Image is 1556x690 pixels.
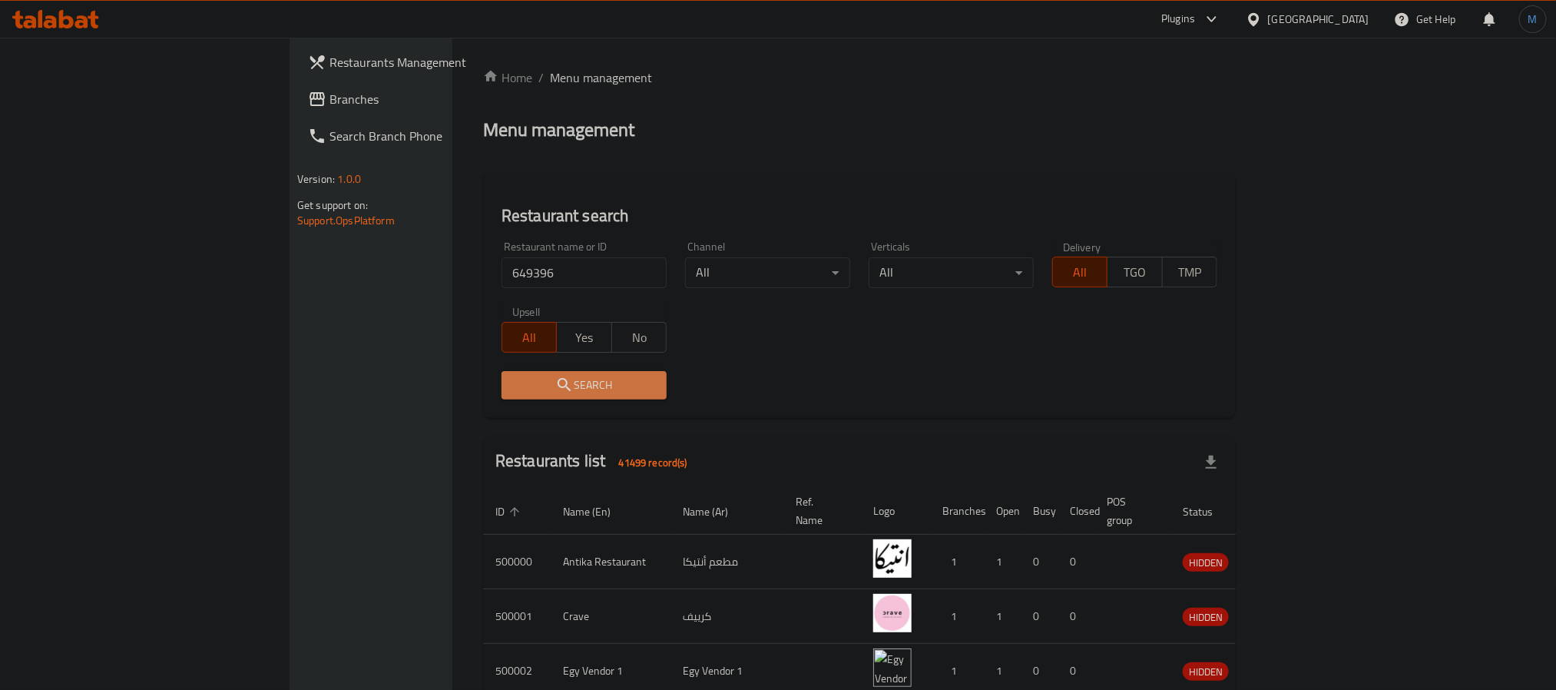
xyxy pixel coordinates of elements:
span: Name (En) [563,503,631,521]
th: Closed [1058,488,1094,535]
td: Antika Restaurant [551,535,670,589]
td: Crave [551,589,670,644]
button: TMP [1162,257,1217,287]
span: Status [1183,503,1233,521]
div: HIDDEN [1183,608,1229,626]
nav: breadcrumb [483,68,1236,87]
td: كرييف [670,589,783,644]
div: All [685,257,850,288]
span: HIDDEN [1183,609,1229,626]
div: Plugins [1161,10,1195,28]
span: Name (Ar) [683,503,748,521]
span: M [1528,11,1538,28]
img: Crave [873,594,912,632]
th: Busy [1021,488,1058,535]
button: No [611,322,667,353]
h2: Menu management [483,118,634,142]
div: HIDDEN [1183,553,1229,572]
span: POS group [1107,493,1152,529]
td: 0 [1058,589,1094,644]
span: Ref. Name [796,493,843,529]
button: All [1052,257,1107,287]
th: Branches [930,488,984,535]
span: Get support on: [297,195,368,215]
span: Version: [297,169,335,189]
span: Search [514,376,654,395]
button: Yes [556,322,611,353]
span: HIDDEN [1183,663,1229,681]
label: Upsell [512,307,541,317]
div: [GEOGRAPHIC_DATA] [1268,11,1369,28]
span: 41499 record(s) [610,456,697,470]
td: 1 [984,535,1021,589]
a: Branches [296,81,549,118]
span: 1.0.0 [337,169,361,189]
h2: Restaurant search [502,204,1217,227]
div: HIDDEN [1183,662,1229,681]
input: Search for restaurant name or ID.. [502,257,667,288]
td: 1 [984,589,1021,644]
a: Restaurants Management [296,44,549,81]
button: Search [502,371,667,400]
td: 1 [930,535,984,589]
span: Restaurants Management [329,53,537,71]
span: Search Branch Phone [329,127,537,145]
div: All [869,257,1034,288]
td: 0 [1021,589,1058,644]
a: Support.OpsPlatform [297,211,395,231]
td: 0 [1021,535,1058,589]
td: مطعم أنتيكا [670,535,783,589]
th: Open [984,488,1021,535]
img: Antika Restaurant [873,539,912,578]
span: No [618,327,660,349]
span: ID [495,503,525,521]
button: All [502,322,557,353]
span: Branches [329,90,537,108]
div: Export file [1193,444,1230,481]
td: 0 [1058,535,1094,589]
span: TGO [1114,261,1156,284]
span: All [1059,261,1101,284]
div: Total records count [610,450,697,475]
span: All [508,327,551,349]
span: HIDDEN [1183,554,1229,572]
td: 1 [930,589,984,644]
span: Menu management [550,68,652,87]
th: Logo [861,488,930,535]
h2: Restaurants list [495,449,697,475]
label: Delivery [1063,241,1101,252]
img: Egy Vendor 1 [873,649,912,687]
span: TMP [1169,261,1211,284]
a: Search Branch Phone [296,118,549,154]
span: Yes [563,327,605,349]
button: TGO [1107,257,1162,287]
